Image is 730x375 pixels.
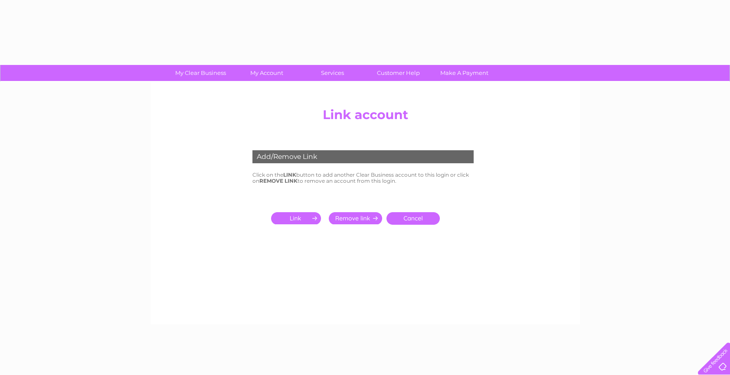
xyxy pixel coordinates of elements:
[329,212,382,224] input: Submit
[231,65,302,81] a: My Account
[250,170,480,186] td: Click on the button to add another Clear Business account to this login or click on to remove an ...
[283,171,296,178] b: LINK
[259,178,298,184] b: REMOVE LINK
[252,150,474,163] div: Add/Remove Link
[165,65,236,81] a: My Clear Business
[386,212,440,225] a: Cancel
[271,212,324,224] input: Submit
[429,65,500,81] a: Make A Payment
[363,65,434,81] a: Customer Help
[297,65,368,81] a: Services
